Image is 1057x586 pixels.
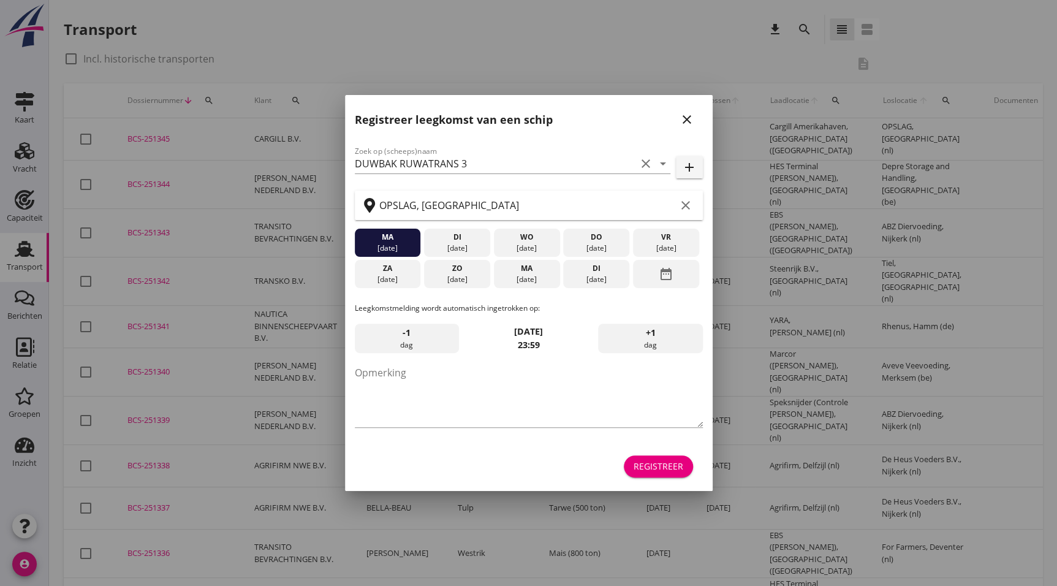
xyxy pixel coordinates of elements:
i: add [682,160,697,175]
div: [DATE] [636,243,696,254]
div: dag [355,324,459,353]
input: Zoek op (scheeps)naam [355,154,636,173]
div: dag [598,324,702,353]
div: ma [496,263,556,274]
div: [DATE] [496,243,556,254]
div: vr [636,232,696,243]
div: [DATE] [357,274,417,285]
div: Registreer [634,460,683,473]
div: [DATE] [427,243,487,254]
div: wo [496,232,556,243]
div: [DATE] [496,274,556,285]
div: di [427,232,487,243]
i: close [680,112,694,127]
strong: [DATE] [514,325,543,337]
div: [DATE] [357,243,417,254]
i: clear [638,156,653,171]
h2: Registreer leegkomst van een schip [355,112,553,128]
button: Registreer [624,455,693,478]
div: [DATE] [566,243,626,254]
div: [DATE] [427,274,487,285]
p: Leegkomstmelding wordt automatisch ingetrokken op: [355,303,703,314]
div: do [566,232,626,243]
i: clear [678,198,693,213]
strong: 23:59 [518,339,540,351]
input: Zoek op terminal of plaats [379,196,676,215]
i: date_range [659,263,673,285]
span: -1 [403,326,411,340]
div: ma [357,232,417,243]
div: [DATE] [566,274,626,285]
div: za [357,263,417,274]
div: zo [427,263,487,274]
div: di [566,263,626,274]
i: arrow_drop_down [656,156,670,171]
textarea: Opmerking [355,363,703,427]
span: +1 [645,326,655,340]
